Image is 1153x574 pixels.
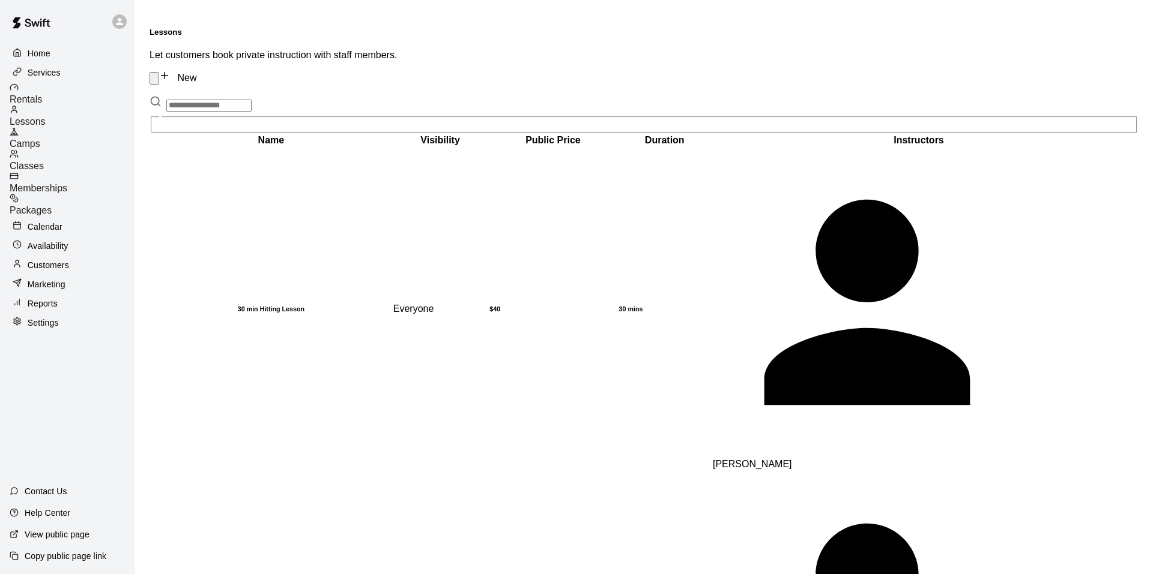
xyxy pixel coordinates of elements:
[28,297,58,309] p: Reports
[10,294,126,312] a: Reports
[10,44,126,62] a: Home
[10,116,46,127] span: Lessons
[619,305,710,312] h6: 30 mins
[150,50,1139,61] p: Let customers book private instruction with staff members.
[10,161,44,171] span: Classes
[10,149,135,172] a: Classes
[10,237,126,255] a: Availability
[894,135,944,145] b: Instructors
[10,218,126,236] a: Calendar
[28,47,50,59] p: Home
[28,317,59,329] p: Settings
[420,135,460,145] b: Visibility
[393,303,434,314] span: Everyone
[150,28,1139,37] h5: Lessons
[10,314,126,332] a: Settings
[713,148,1125,459] div: Matthew Burns
[10,83,135,105] a: Rentals
[489,305,616,312] h6: $40
[393,303,488,314] div: This service is visible to all of your customers
[10,183,67,193] span: Memberships
[28,259,69,271] p: Customers
[25,485,67,497] p: Contact Us
[10,64,126,82] a: Services
[645,135,685,145] b: Duration
[10,139,40,149] span: Camps
[28,221,62,233] p: Calendar
[10,105,135,127] a: Lessons
[10,127,135,149] a: Camps
[159,73,196,83] a: New
[28,278,65,290] p: Marketing
[10,256,126,274] a: Customers
[10,172,135,194] a: Memberships
[10,194,135,216] a: Packages
[10,275,126,293] a: Marketing
[28,240,68,252] p: Availability
[25,550,106,562] p: Copy public page link
[525,135,581,145] b: Public Price
[10,94,42,104] span: Rentals
[150,72,159,85] button: Lesson settings
[258,135,285,145] b: Name
[151,305,391,312] h6: 30 min Hitting Lesson
[713,459,792,469] span: [PERSON_NAME]
[25,507,70,519] p: Help Center
[28,67,61,79] p: Services
[25,528,89,540] p: View public page
[10,205,52,215] span: Packages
